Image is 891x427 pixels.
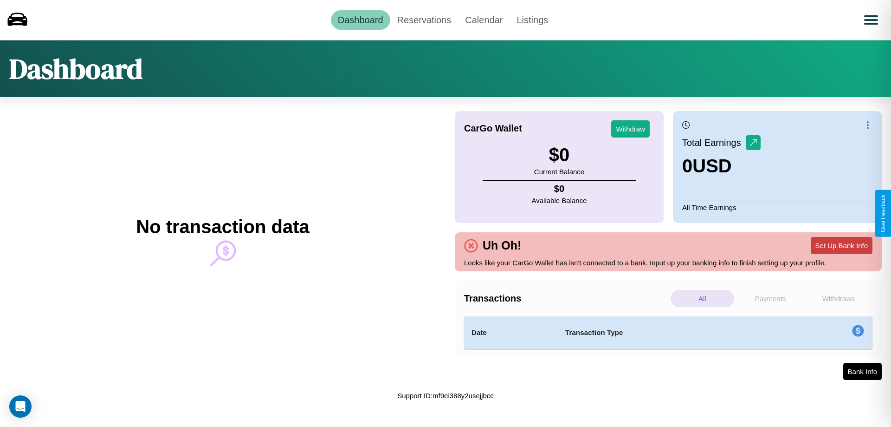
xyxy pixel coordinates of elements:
[534,165,584,178] p: Current Balance
[671,290,734,307] p: All
[136,217,309,237] h2: No transaction data
[464,256,872,269] p: Looks like your CarGo Wallet has isn't connected to a bank. Input up your banking info to finish ...
[807,290,870,307] p: Withdraws
[739,290,802,307] p: Payments
[9,50,142,88] h1: Dashboard
[682,156,761,177] h3: 0 USD
[611,120,650,138] button: Withdraw
[880,195,886,232] div: Give Feedback
[532,184,587,194] h4: $ 0
[811,237,872,254] button: Set Up Bank Info
[534,145,584,165] h3: $ 0
[464,293,668,304] h4: Transactions
[390,10,458,30] a: Reservations
[858,7,884,33] button: Open menu
[682,201,872,214] p: All Time Earnings
[464,316,872,349] table: simple table
[464,123,522,134] h4: CarGo Wallet
[682,134,746,151] p: Total Earnings
[9,395,32,418] div: Open Intercom Messenger
[510,10,555,30] a: Listings
[331,10,390,30] a: Dashboard
[565,327,776,338] h4: Transaction Type
[471,327,550,338] h4: Date
[478,239,526,252] h4: Uh Oh!
[843,363,882,380] button: Bank Info
[397,389,494,402] p: Support ID: mf9ei388y2usejjbcc
[532,194,587,207] p: Available Balance
[458,10,510,30] a: Calendar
